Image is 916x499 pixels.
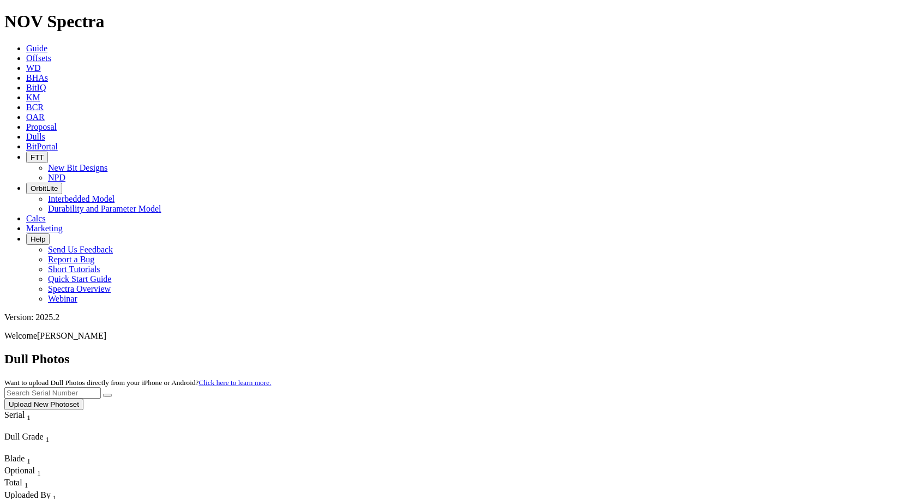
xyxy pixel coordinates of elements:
input: Search Serial Number [4,387,101,399]
a: OAR [26,112,45,122]
a: Offsets [26,53,51,63]
a: BCR [26,103,44,112]
span: Sort None [27,454,31,463]
sub: 1 [27,413,31,422]
sub: 1 [46,435,50,443]
div: Column Menu [4,422,51,432]
span: Serial [4,410,25,419]
span: Sort None [27,410,31,419]
div: Optional Sort None [4,466,43,478]
span: Total [4,478,22,487]
span: Blade [4,454,25,463]
span: Sort None [37,466,41,475]
span: OrbitLite [31,184,58,193]
h1: NOV Spectra [4,11,912,32]
a: BitPortal [26,142,58,151]
div: Column Menu [4,444,81,454]
sub: 1 [25,482,28,490]
a: WD [26,63,41,73]
a: Proposal [26,122,57,131]
div: Sort None [4,454,43,466]
p: Welcome [4,331,912,341]
a: Guide [26,44,47,53]
a: BitIQ [26,83,46,92]
button: OrbitLite [26,183,62,194]
a: Marketing [26,224,63,233]
a: Send Us Feedback [48,245,113,254]
a: Spectra Overview [48,284,111,293]
button: Upload New Photoset [4,399,83,410]
a: Short Tutorials [48,264,100,274]
div: Dull Grade Sort None [4,432,81,444]
div: Sort None [4,410,51,432]
div: Sort None [4,466,43,478]
span: Optional [4,466,35,475]
a: Calcs [26,214,46,223]
a: KM [26,93,40,102]
span: Sort None [46,432,50,441]
a: BHAs [26,73,48,82]
div: Sort None [4,432,81,454]
a: Dulls [26,132,45,141]
div: Version: 2025.2 [4,312,912,322]
a: Webinar [48,294,77,303]
button: FTT [26,152,48,163]
span: FTT [31,153,44,161]
sub: 1 [27,457,31,465]
div: Serial Sort None [4,410,51,422]
div: Blade Sort None [4,454,43,466]
a: New Bit Designs [48,163,107,172]
div: Total Sort None [4,478,43,490]
a: Report a Bug [48,255,94,264]
span: Sort None [25,478,28,487]
a: Durability and Parameter Model [48,204,161,213]
h2: Dull Photos [4,352,912,366]
small: Want to upload Dull Photos directly from your iPhone or Android? [4,378,271,387]
sub: 1 [37,469,41,477]
div: Sort None [4,478,43,490]
a: Interbedded Model [48,194,114,203]
button: Help [26,233,50,245]
span: [PERSON_NAME] [37,331,106,340]
span: Dull Grade [4,432,44,441]
span: Help [31,235,45,243]
a: Quick Start Guide [48,274,111,284]
a: Click here to learn more. [199,378,272,387]
a: NPD [48,173,65,182]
